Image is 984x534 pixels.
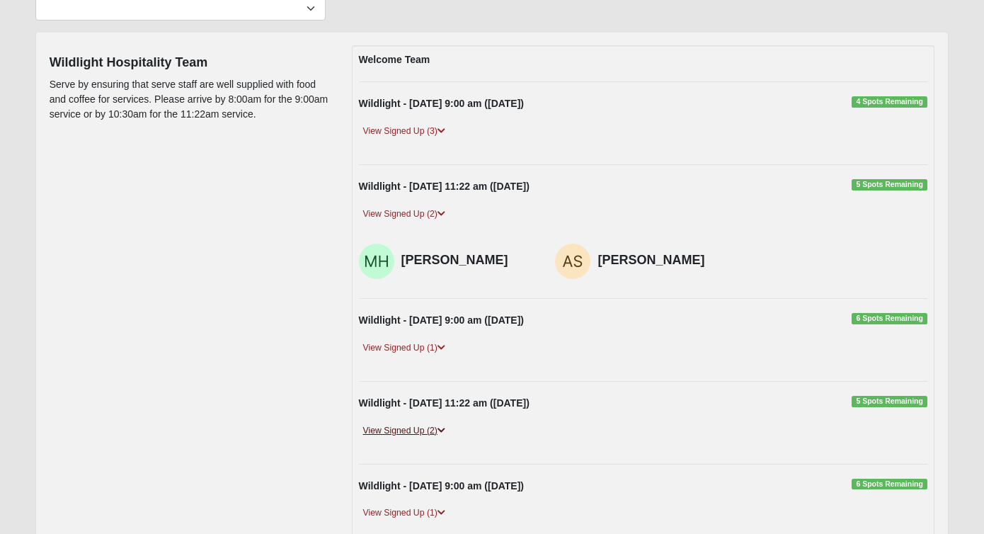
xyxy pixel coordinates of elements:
[359,424,450,438] a: View Signed Up (2)
[359,480,524,492] strong: Wildlight - [DATE] 9:00 am ([DATE])
[50,55,331,71] h4: Wildlight Hospitality Team
[359,207,450,222] a: View Signed Up (2)
[359,181,530,192] strong: Wildlight - [DATE] 11:22 am ([DATE])
[50,77,331,122] p: Serve by ensuring that serve staff are well supplied with food and coffee for services. Please ar...
[359,506,450,521] a: View Signed Up (1)
[852,396,927,407] span: 5 Spots Remaining
[401,253,534,268] h4: [PERSON_NAME]
[359,98,524,109] strong: Wildlight - [DATE] 9:00 am ([DATE])
[359,54,430,65] strong: Welcome Team
[852,479,927,490] span: 6 Spots Remaining
[555,244,590,279] img: Audrey Siegel
[359,244,394,279] img: Melanie Hellman
[597,253,731,268] h4: [PERSON_NAME]
[852,313,927,324] span: 6 Spots Remaining
[359,314,524,326] strong: Wildlight - [DATE] 9:00 am ([DATE])
[359,124,450,139] a: View Signed Up (3)
[359,397,530,409] strong: Wildlight - [DATE] 11:22 am ([DATE])
[359,341,450,356] a: View Signed Up (1)
[852,179,927,191] span: 5 Spots Remaining
[852,96,927,108] span: 4 Spots Remaining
